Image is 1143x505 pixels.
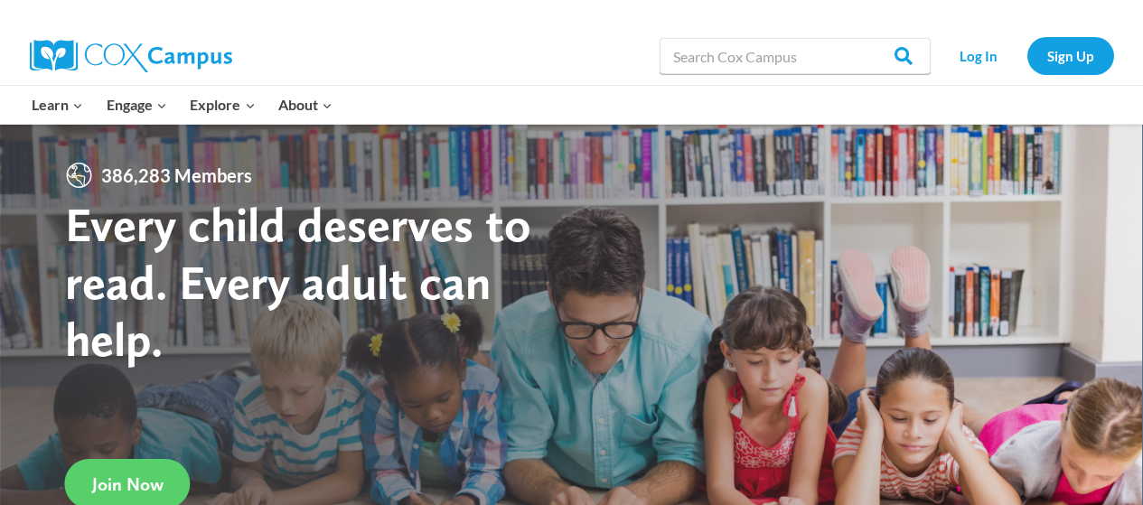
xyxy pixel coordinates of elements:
span: Learn [32,93,83,117]
span: Engage [107,93,167,117]
nav: Secondary Navigation [940,37,1114,74]
span: Explore [190,93,255,117]
span: 386,283 Members [94,161,259,190]
span: About [278,93,333,117]
a: Sign Up [1027,37,1114,74]
input: Search Cox Campus [660,38,931,74]
nav: Primary Navigation [21,86,344,124]
a: Log In [940,37,1018,74]
strong: Every child deserves to read. Every adult can help. [65,195,531,368]
span: Join Now [92,473,164,495]
img: Cox Campus [30,40,232,72]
